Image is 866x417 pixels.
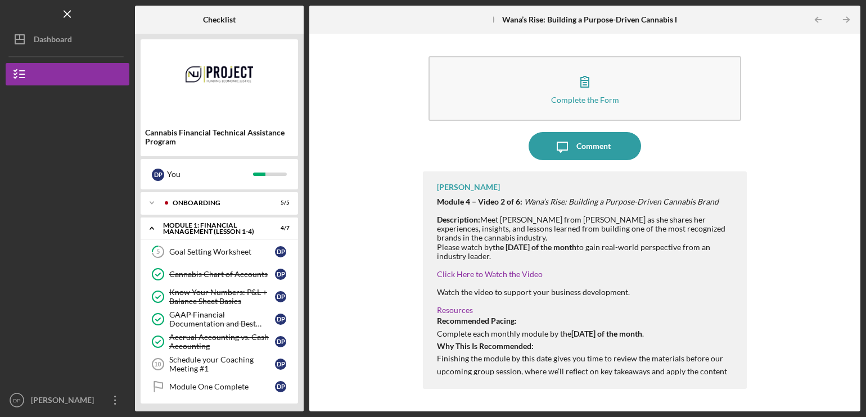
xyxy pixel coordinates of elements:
[275,336,286,347] div: D P
[169,355,275,373] div: Schedule your Coaching Meeting #1
[275,381,286,392] div: D P
[529,132,641,160] button: Comment
[275,291,286,302] div: D P
[269,200,290,206] div: 5 / 5
[493,242,576,252] strong: the [DATE] of the month
[275,314,286,325] div: D P
[437,316,517,325] strong: Recommended Pacing:
[13,397,20,404] text: DP
[169,382,275,391] div: Module One Complete
[437,305,473,315] a: Resources
[154,361,161,368] tspan: 10
[6,28,129,51] button: Dashboard
[502,15,696,24] b: Wana’s Rise: Building a Purpose-Driven Cannabis Brand
[167,165,253,184] div: You
[34,28,72,53] div: Dashboard
[173,200,261,206] div: Onboarding
[437,197,522,206] strong: Module 4 – Video 2 of 6:
[437,341,534,351] strong: Why This Is Recommended:
[524,197,719,206] em: Wana’s Rise: Building a Purpose-Driven Cannabis Brand
[437,215,480,224] strong: Description:
[437,269,543,279] a: Click Here to Watch the Video
[141,45,298,112] img: Product logo
[169,270,275,279] div: Cannabis Chart of Accounts
[169,288,275,306] div: Know Your Numbers: P&L + Balance Sheet Basics
[169,310,275,328] div: GAAP Financial Documentation and Best Practices
[156,248,160,256] tspan: 5
[163,222,261,235] div: Module 1: Financial Management (Lesson 1-4)
[437,340,736,391] p: Finishing the module by this date gives you time to review the materials before our upcoming grou...
[437,183,500,192] div: [PERSON_NAME]
[571,329,642,338] strong: [DATE] of the month
[437,315,736,340] p: Complete each monthly module by the .
[429,56,741,121] button: Complete the Form
[576,132,611,160] div: Comment
[146,241,292,263] a: 5Goal Setting WorksheetDP
[275,359,286,370] div: D P
[275,246,286,257] div: D P
[437,206,736,261] div: Meet [PERSON_NAME] from [PERSON_NAME] as she shares her experiences, insights, and lessons learne...
[28,389,101,414] div: [PERSON_NAME]
[152,169,164,181] div: D P
[6,389,129,411] button: DP[PERSON_NAME]
[146,285,292,308] a: Know Your Numbers: P&L + Balance Sheet BasicsDP
[146,308,292,330] a: GAAP Financial Documentation and Best PracticesDP
[146,330,292,353] a: Accrual Accounting vs. Cash AccountingDP
[145,128,294,146] div: Cannabis Financial Technical Assistance Program
[146,263,292,285] a: Cannabis Chart of AccountsDP
[169,247,275,256] div: Goal Setting Worksheet
[437,288,736,297] div: Watch the video to support your business development.
[203,15,236,24] b: Checklist
[275,269,286,280] div: D P
[269,225,290,232] div: 4 / 7
[146,353,292,375] a: 10Schedule your Coaching Meeting #1DP
[146,375,292,398] a: Module One CompleteDP
[551,96,619,104] div: Complete the Form
[169,333,275,351] div: Accrual Accounting vs. Cash Accounting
